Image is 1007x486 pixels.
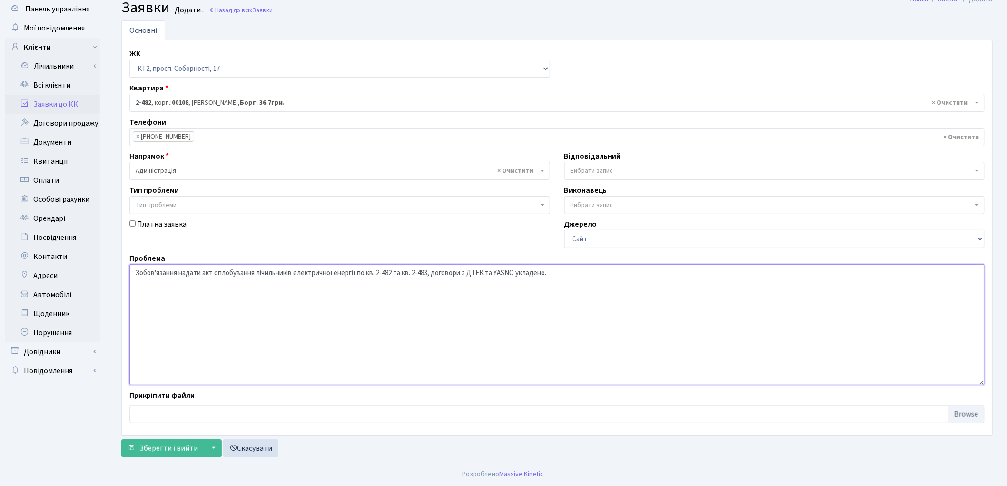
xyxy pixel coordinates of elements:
[5,133,100,152] a: Документи
[462,469,545,479] div: Розроблено .
[5,361,100,380] a: Повідомлення
[571,200,613,210] span: Вибрати запис
[5,19,100,38] a: Мої повідомлення
[129,94,985,112] span: <b>2-482</b>, корп.: <b>00108</b>, Урсол Лідія Микитівна, <b>Борг: 36.7грн.</b>
[136,200,177,210] span: Тип проблеми
[5,171,100,190] a: Оплати
[5,95,100,114] a: Заявки до КК
[137,218,187,230] label: Платна заявка
[5,342,100,361] a: Довідники
[5,114,100,133] a: Договори продажу
[129,162,550,180] span: Адміністрація
[129,150,169,162] label: Напрямок
[240,98,285,108] b: Борг: 36.7грн.
[5,38,100,57] a: Клієнти
[133,131,194,142] li: (098) 771-19-57
[5,152,100,171] a: Квитанції
[25,4,89,14] span: Панель управління
[944,132,979,142] span: Видалити всі елементи
[571,166,613,176] span: Вибрати запис
[129,117,166,128] label: Телефони
[129,185,179,196] label: Тип проблеми
[121,439,204,457] button: Зберегти і вийти
[5,323,100,342] a: Порушення
[136,98,973,108] span: <b>2-482</b>, корп.: <b>00108</b>, Урсол Лідія Микитівна, <b>Борг: 36.7грн.</b>
[136,98,151,108] b: 2-482
[5,190,100,209] a: Особові рахунки
[129,48,140,60] label: ЖК
[499,469,543,479] a: Massive Kinetic
[129,82,168,94] label: Квартира
[5,209,100,228] a: Орендарі
[129,253,165,264] label: Проблема
[5,228,100,247] a: Посвідчення
[252,6,273,15] span: Заявки
[5,285,100,304] a: Автомобілі
[564,185,607,196] label: Виконавець
[5,247,100,266] a: Контакти
[24,23,85,33] span: Мої повідомлення
[5,266,100,285] a: Адреси
[136,166,538,176] span: Адміністрація
[139,443,198,454] span: Зберегти і вийти
[5,76,100,95] a: Всі клієнти
[223,439,278,457] a: Скасувати
[173,6,204,15] small: Додати .
[564,218,597,230] label: Джерело
[208,6,273,15] a: Назад до всіхЗаявки
[11,57,100,76] a: Лічильники
[129,390,195,401] label: Прикріпити файли
[564,150,621,162] label: Відповідальний
[932,98,968,108] span: Видалити всі елементи
[5,304,100,323] a: Щоденник
[498,166,533,176] span: Видалити всі елементи
[172,98,188,108] b: 00108
[136,132,139,141] span: ×
[121,20,165,40] a: Основні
